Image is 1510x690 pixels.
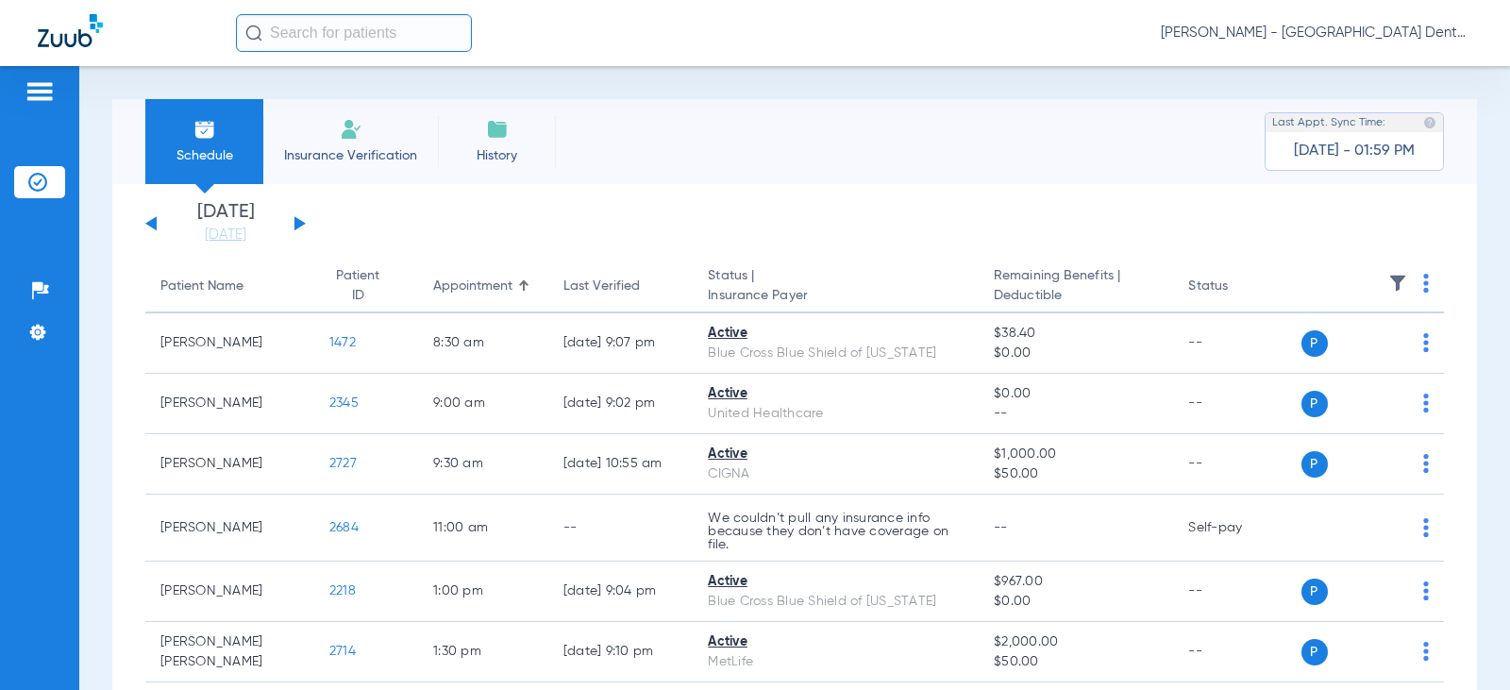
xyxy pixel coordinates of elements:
[548,495,694,562] td: --
[160,277,299,296] div: Patient Name
[145,622,314,682] td: [PERSON_NAME] [PERSON_NAME]
[708,445,964,464] div: Active
[1301,330,1328,357] span: P
[329,336,356,349] span: 1472
[1173,562,1300,622] td: --
[708,632,964,652] div: Active
[245,25,262,42] img: Search Icon
[1173,374,1300,434] td: --
[1423,454,1429,473] img: group-dot-blue.svg
[1301,391,1328,417] span: P
[418,374,548,434] td: 9:00 AM
[1173,434,1300,495] td: --
[708,286,964,306] span: Insurance Payer
[708,404,964,424] div: United Healthcare
[169,226,282,244] a: [DATE]
[1423,333,1429,352] img: group-dot-blue.svg
[1173,622,1300,682] td: --
[708,652,964,672] div: MetLife
[548,434,694,495] td: [DATE] 10:55 AM
[329,266,403,306] div: Patient ID
[1301,451,1328,478] span: P
[1173,313,1300,374] td: --
[1423,274,1429,293] img: group-dot-blue.svg
[548,622,694,682] td: [DATE] 9:10 PM
[1423,581,1429,600] img: group-dot-blue.svg
[329,396,359,410] span: 2345
[548,374,694,434] td: [DATE] 9:02 PM
[708,592,964,612] div: Blue Cross Blue Shield of [US_STATE]
[708,572,964,592] div: Active
[236,14,472,52] input: Search for patients
[708,324,964,344] div: Active
[994,445,1158,464] span: $1,000.00
[1388,274,1407,293] img: filter.svg
[145,313,314,374] td: [PERSON_NAME]
[340,118,362,141] img: Manual Insurance Verification
[329,457,357,470] span: 2727
[418,313,548,374] td: 8:30 AM
[994,632,1158,652] span: $2,000.00
[1173,495,1300,562] td: Self-pay
[1301,639,1328,665] span: P
[418,562,548,622] td: 1:00 PM
[418,622,548,682] td: 1:30 PM
[693,261,979,313] th: Status |
[1173,261,1300,313] th: Status
[38,14,103,47] img: Zuub Logo
[329,645,356,658] span: 2714
[994,572,1158,592] span: $967.00
[145,562,314,622] td: [PERSON_NAME]
[1301,579,1328,605] span: P
[145,495,314,562] td: [PERSON_NAME]
[25,80,55,103] img: hamburger-icon
[994,384,1158,404] span: $0.00
[1272,113,1385,132] span: Last Appt. Sync Time:
[1294,142,1415,160] span: [DATE] - 01:59 PM
[193,118,216,141] img: Schedule
[433,277,533,296] div: Appointment
[994,592,1158,612] span: $0.00
[277,146,424,165] span: Insurance Verification
[145,374,314,434] td: [PERSON_NAME]
[486,118,509,141] img: History
[708,384,964,404] div: Active
[169,203,282,244] li: [DATE]
[994,464,1158,484] span: $50.00
[1423,394,1429,412] img: group-dot-blue.svg
[979,261,1173,313] th: Remaining Benefits |
[418,434,548,495] td: 9:30 AM
[1423,518,1429,537] img: group-dot-blue.svg
[329,584,356,597] span: 2218
[329,266,386,306] div: Patient ID
[708,512,964,551] p: We couldn’t pull any insurance info because they don’t have coverage on file.
[563,277,640,296] div: Last Verified
[548,562,694,622] td: [DATE] 9:04 PM
[418,495,548,562] td: 11:00 AM
[160,277,243,296] div: Patient Name
[1161,24,1472,42] span: [PERSON_NAME] - [GEOGRAPHIC_DATA] Dental Care
[159,146,249,165] span: Schedule
[994,404,1158,424] span: --
[1423,642,1429,661] img: group-dot-blue.svg
[329,521,359,534] span: 2684
[994,521,1008,534] span: --
[548,313,694,374] td: [DATE] 9:07 PM
[994,344,1158,363] span: $0.00
[145,434,314,495] td: [PERSON_NAME]
[994,286,1158,306] span: Deductible
[1423,116,1436,129] img: last sync help info
[563,277,679,296] div: Last Verified
[708,464,964,484] div: CIGNA
[708,344,964,363] div: Blue Cross Blue Shield of [US_STATE]
[994,652,1158,672] span: $50.00
[994,324,1158,344] span: $38.40
[452,146,542,165] span: History
[433,277,512,296] div: Appointment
